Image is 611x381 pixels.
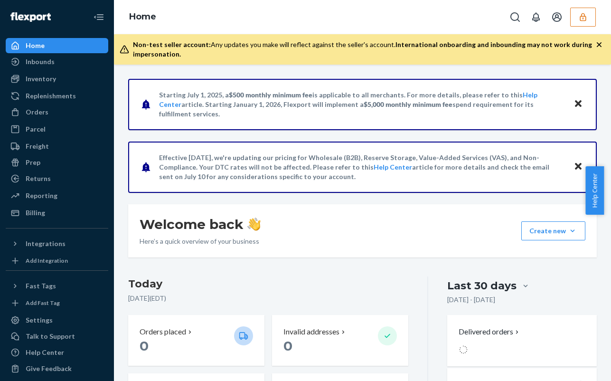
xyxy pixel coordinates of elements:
div: Add Fast Tag [26,299,60,307]
div: Home [26,41,45,50]
h1: Welcome back [140,216,261,233]
a: Replenishments [6,88,108,104]
div: Inventory [26,74,56,84]
a: Parcel [6,122,108,137]
div: Last 30 days [447,278,517,293]
a: Prep [6,155,108,170]
button: Close Navigation [89,8,108,27]
a: Home [6,38,108,53]
img: Flexport logo [10,12,51,22]
button: Orders placed 0 [128,315,264,366]
div: Parcel [26,124,46,134]
button: Give Feedback [6,361,108,376]
h3: Today [128,276,408,292]
div: Fast Tags [26,281,56,291]
button: Close [572,160,584,174]
button: Help Center [585,166,604,215]
div: Add Integration [26,257,68,265]
button: Fast Tags [6,278,108,294]
a: Add Fast Tag [6,297,108,309]
img: hand-wave emoji [247,218,261,231]
a: Freight [6,139,108,154]
div: Help Center [26,348,64,357]
a: Orders [6,105,108,120]
button: Create new [521,221,585,240]
div: Give Feedback [26,364,72,373]
button: Delivered orders [459,326,521,337]
a: Returns [6,171,108,186]
span: $5,000 monthly minimum fee [364,100,452,108]
button: Invalid addresses 0 [272,315,408,366]
div: Integrations [26,239,66,248]
span: $500 monthly minimum fee [229,91,312,99]
a: Inbounds [6,54,108,69]
a: Settings [6,313,108,328]
a: Reporting [6,188,108,203]
a: Talk to Support [6,329,108,344]
button: Close [572,97,584,111]
div: Returns [26,174,51,183]
p: Effective [DATE], we're updating our pricing for Wholesale (B2B), Reserve Storage, Value-Added Se... [159,153,564,181]
div: Orders [26,107,48,117]
div: Replenishments [26,91,76,101]
div: Prep [26,158,40,167]
div: Freight [26,142,49,151]
div: Settings [26,315,53,325]
button: Integrations [6,236,108,251]
span: 0 [283,338,292,354]
p: Invalid addresses [283,326,339,337]
p: Orders placed [140,326,186,337]
p: [DATE] ( EDT ) [128,294,408,303]
a: Home [129,11,156,22]
a: Help Center [6,345,108,360]
a: Inventory [6,71,108,86]
a: Billing [6,205,108,220]
p: Here’s a quick overview of your business [140,237,261,246]
div: Any updates you make will reflect against the seller's account. [133,40,596,59]
p: [DATE] - [DATE] [447,295,495,305]
button: Open notifications [526,8,545,27]
ol: breadcrumbs [122,3,164,31]
a: Add Integration [6,255,108,267]
button: Open account menu [547,8,566,27]
div: Billing [26,208,45,218]
a: Help Center [374,163,412,171]
div: Talk to Support [26,332,75,341]
div: Inbounds [26,57,55,67]
div: Reporting [26,191,57,200]
span: Non-test seller account: [133,40,211,48]
span: 0 [140,338,149,354]
button: Open Search Box [506,8,525,27]
p: Starting July 1, 2025, a is applicable to all merchants. For more details, please refer to this a... [159,90,564,119]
